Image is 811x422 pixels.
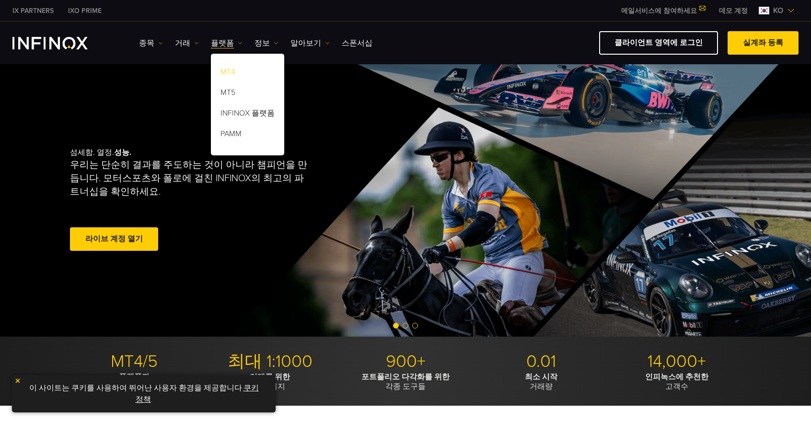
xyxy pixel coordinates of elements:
a: INFINOX MENU [712,6,755,16]
a: INFINOX Logo [12,37,110,49]
a: PAMM [211,125,284,146]
p: 레버리지 [206,372,334,391]
strong: 거래를 위한 [250,372,290,382]
p: 최신 거래 도구 [70,372,198,391]
a: MT4 [211,63,284,84]
p: MT4/5 [70,351,198,372]
strong: 인피녹스에 추천한 [645,372,708,382]
a: 알아보기 [290,37,330,49]
p: 최대 1:1000 [206,351,334,372]
p: 이 사이트는 쿠키를 사용하여 뛰어난 사용자 환경을 제공합니다. . [17,380,271,408]
a: 실계좌 등록 [728,31,799,55]
strong: 성능. [114,148,131,157]
span: Go to slide 3 [412,323,418,328]
p: 우리는 단순히 결과를 주도하는 것이 아니라 챔피언을 만듭니다. 모터스포츠와 폴로에 걸친 INFINOX의 최고의 파트너십을 확인하세요. [70,158,312,199]
strong: 최소 시작 [525,372,557,382]
a: INFINOX [5,6,61,16]
p: 각종 도구들 [341,372,470,391]
strong: 포트폴리오 다각화를 위한 [361,372,450,382]
a: 라이브 계정 열기 [70,227,158,251]
a: MT5 [211,84,284,105]
p: 14,000+ [613,351,741,372]
a: INFINOX 플랫폼 [211,105,284,125]
a: 메일서비스에 참여하세요 [614,7,712,15]
a: INFINOX [61,6,109,16]
span: Go to slide 2 [403,323,408,328]
a: 플랫폼 [211,37,243,49]
a: 거래 [175,37,199,49]
div: 섬세함. 열정. [70,132,372,269]
p: 0.01 [477,351,605,372]
p: 고객수 [613,372,741,391]
strong: 플랫폼과 [119,372,150,382]
a: 클라이언트 영역에 로그인 [599,31,718,55]
a: 스폰서십 [342,37,372,49]
img: yellow close icon [14,377,21,384]
p: 거래량 [477,372,605,391]
span: ko [769,5,787,16]
a: 정보 [255,37,278,49]
a: 종목 [139,37,163,49]
span: Go to slide 1 [393,323,399,328]
p: 900+ [341,351,470,372]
